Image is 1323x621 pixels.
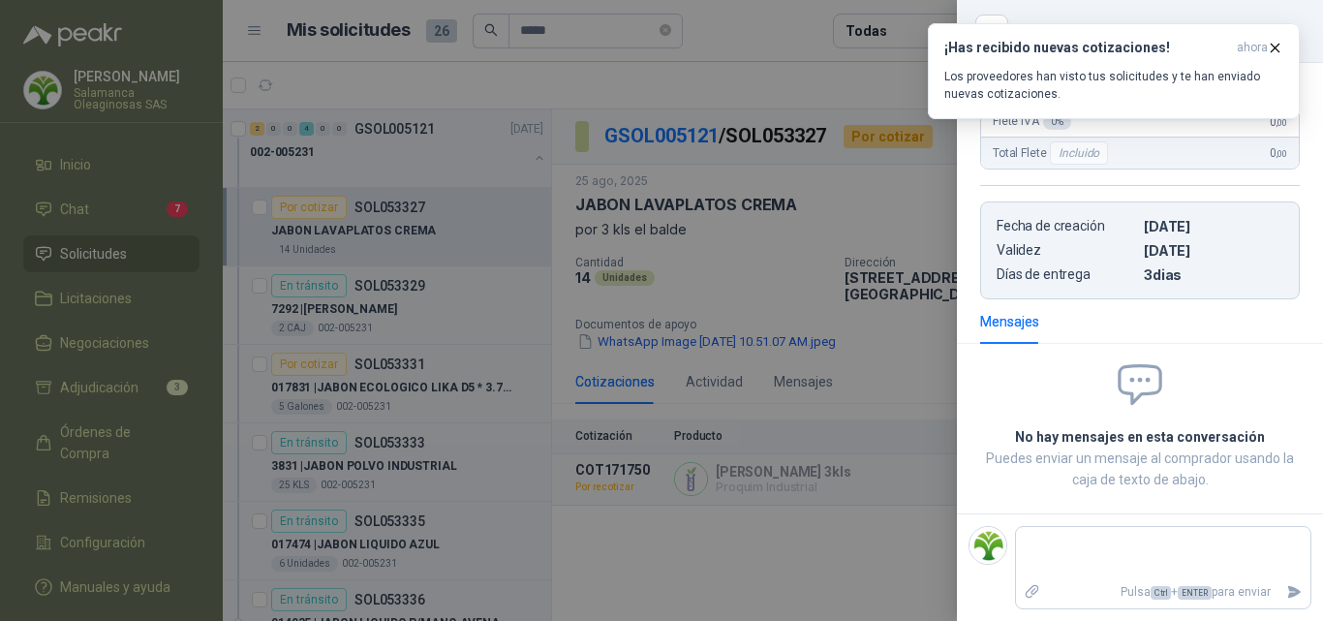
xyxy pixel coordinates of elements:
div: COT171750 [1019,16,1300,47]
p: Días de entrega [997,266,1136,283]
button: ¡Has recibido nuevas cotizaciones!ahora Los proveedores han visto tus solicitudes y te han enviad... [928,23,1300,119]
p: 3 dias [1144,266,1283,283]
span: ENTER [1178,586,1212,600]
span: Total Flete [993,141,1112,165]
span: ,00 [1276,148,1287,159]
p: Validez [997,242,1136,259]
span: ahora [1237,40,1268,56]
button: Enviar [1278,575,1310,609]
div: Incluido [1050,141,1108,165]
h3: ¡Has recibido nuevas cotizaciones! [944,40,1229,56]
p: [DATE] [1144,218,1283,234]
label: Adjuntar archivos [1016,575,1049,609]
button: Close [980,19,1003,43]
p: Puedes enviar un mensaje al comprador usando la caja de texto de abajo. [980,448,1300,490]
img: Company Logo [969,527,1006,564]
span: 0 [1270,146,1287,160]
p: [DATE] [1144,242,1283,259]
p: Fecha de creación [997,218,1136,234]
p: Pulsa + para enviar [1049,575,1279,609]
span: Ctrl [1151,586,1171,600]
h2: No hay mensajes en esta conversación [980,426,1300,448]
p: Los proveedores han visto tus solicitudes y te han enviado nuevas cotizaciones. [944,68,1283,103]
div: Mensajes [980,311,1039,332]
